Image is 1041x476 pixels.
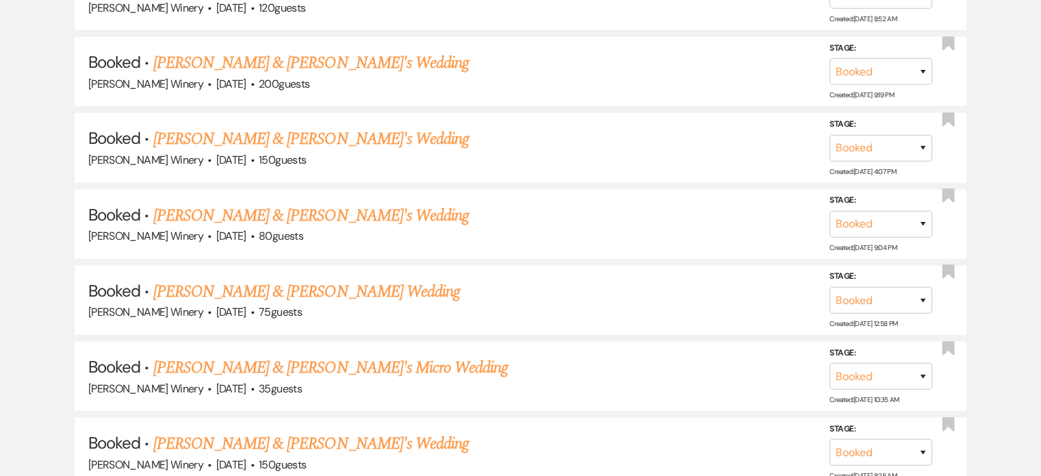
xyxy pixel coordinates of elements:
span: Created: [DATE] 9:04 PM [830,243,897,252]
span: 120 guests [259,1,305,15]
span: [DATE] [216,1,246,15]
label: Stage: [830,193,932,208]
label: Stage: [830,41,932,56]
a: [PERSON_NAME] & [PERSON_NAME]'s Micro Wedding [153,355,509,380]
a: [PERSON_NAME] & [PERSON_NAME]'s Wedding [153,203,470,228]
span: Booked [88,432,140,453]
span: 150 guests [259,458,306,472]
span: Booked [88,51,140,73]
span: [DATE] [216,305,246,319]
span: [PERSON_NAME] Winery [88,458,203,472]
span: Created: [DATE] 8:52 AM [830,14,897,23]
span: 35 guests [259,381,302,396]
a: [PERSON_NAME] & [PERSON_NAME]'s Wedding [153,127,470,151]
span: [DATE] [216,153,246,167]
span: Booked [88,356,140,377]
a: [PERSON_NAME] & [PERSON_NAME]'s Wedding [153,51,470,75]
span: 200 guests [259,77,309,91]
span: Booked [88,127,140,149]
span: 80 guests [259,229,303,243]
span: Created: [DATE] 10:35 AM [830,395,899,404]
span: [DATE] [216,458,246,472]
label: Stage: [830,422,932,437]
span: [DATE] [216,229,246,243]
span: [DATE] [216,381,246,396]
span: Booked [88,204,140,225]
span: [PERSON_NAME] Winery [88,77,203,91]
label: Stage: [830,117,932,132]
span: [PERSON_NAME] Winery [88,381,203,396]
label: Stage: [830,346,932,361]
span: [DATE] [216,77,246,91]
span: 75 guests [259,305,302,319]
span: [PERSON_NAME] Winery [88,1,203,15]
span: [PERSON_NAME] Winery [88,153,203,167]
a: [PERSON_NAME] & [PERSON_NAME] Wedding [153,279,460,304]
span: Created: [DATE] 12:58 PM [830,319,897,328]
span: 150 guests [259,153,306,167]
span: Created: [DATE] 4:07 PM [830,167,896,176]
span: [PERSON_NAME] Winery [88,229,203,243]
span: [PERSON_NAME] Winery [88,305,203,319]
a: [PERSON_NAME] & [PERSON_NAME]'s Wedding [153,431,470,456]
span: Created: [DATE] 9:19 PM [830,90,894,99]
label: Stage: [830,269,932,284]
span: Booked [88,280,140,301]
